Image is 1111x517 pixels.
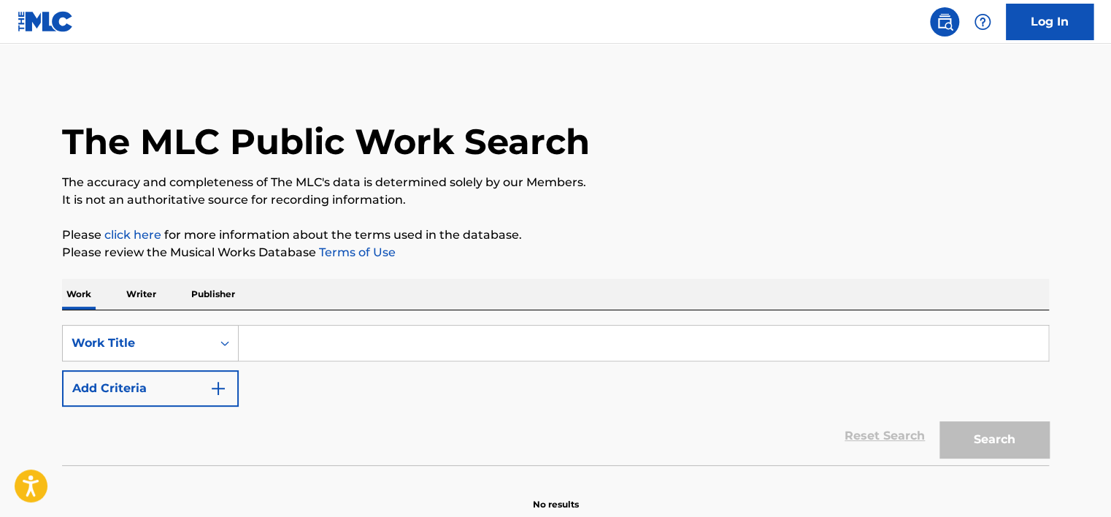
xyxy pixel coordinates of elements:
[62,370,239,407] button: Add Criteria
[62,191,1049,209] p: It is not an authoritative source for recording information.
[62,174,1049,191] p: The accuracy and completeness of The MLC's data is determined solely by our Members.
[968,7,997,37] div: Help
[62,120,590,164] h1: The MLC Public Work Search
[72,334,203,352] div: Work Title
[62,226,1049,244] p: Please for more information about the terms used in the database.
[104,228,161,242] a: click here
[122,279,161,310] p: Writer
[974,13,991,31] img: help
[18,11,74,32] img: MLC Logo
[533,480,579,511] p: No results
[62,244,1049,261] p: Please review the Musical Works Database
[930,7,959,37] a: Public Search
[62,279,96,310] p: Work
[1038,447,1111,517] iframe: Chat Widget
[316,245,396,259] a: Terms of Use
[209,380,227,397] img: 9d2ae6d4665cec9f34b9.svg
[187,279,239,310] p: Publisher
[936,13,953,31] img: search
[62,325,1049,465] form: Search Form
[1006,4,1093,40] a: Log In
